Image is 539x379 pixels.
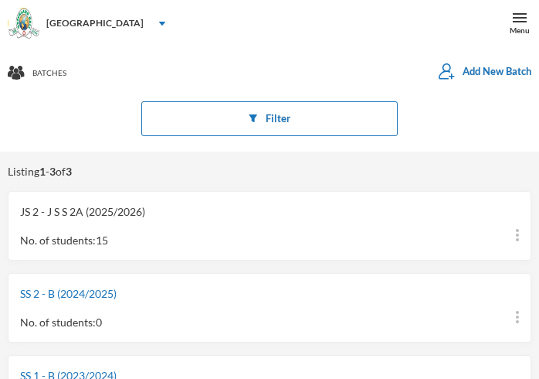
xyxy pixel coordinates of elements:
[66,165,72,178] b: 3
[516,311,519,323] img: ...
[510,25,530,36] div: Menu
[32,68,66,77] span: Batches
[516,229,519,241] img: ...
[20,205,145,218] a: JS 2 - J S S 2A (2025/2026)
[276,54,532,89] div: No permission.
[20,232,108,248] div: No. of students: 15
[20,287,117,300] a: SS 2 - B (2024/2025)
[8,163,531,179] span: Listing - of
[8,9,39,39] img: logo
[49,165,56,178] b: 3
[39,165,46,178] b: 1
[20,314,102,330] div: No. of students: 0
[141,101,398,136] button: Filter
[46,16,144,30] div: [GEOGRAPHIC_DATA]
